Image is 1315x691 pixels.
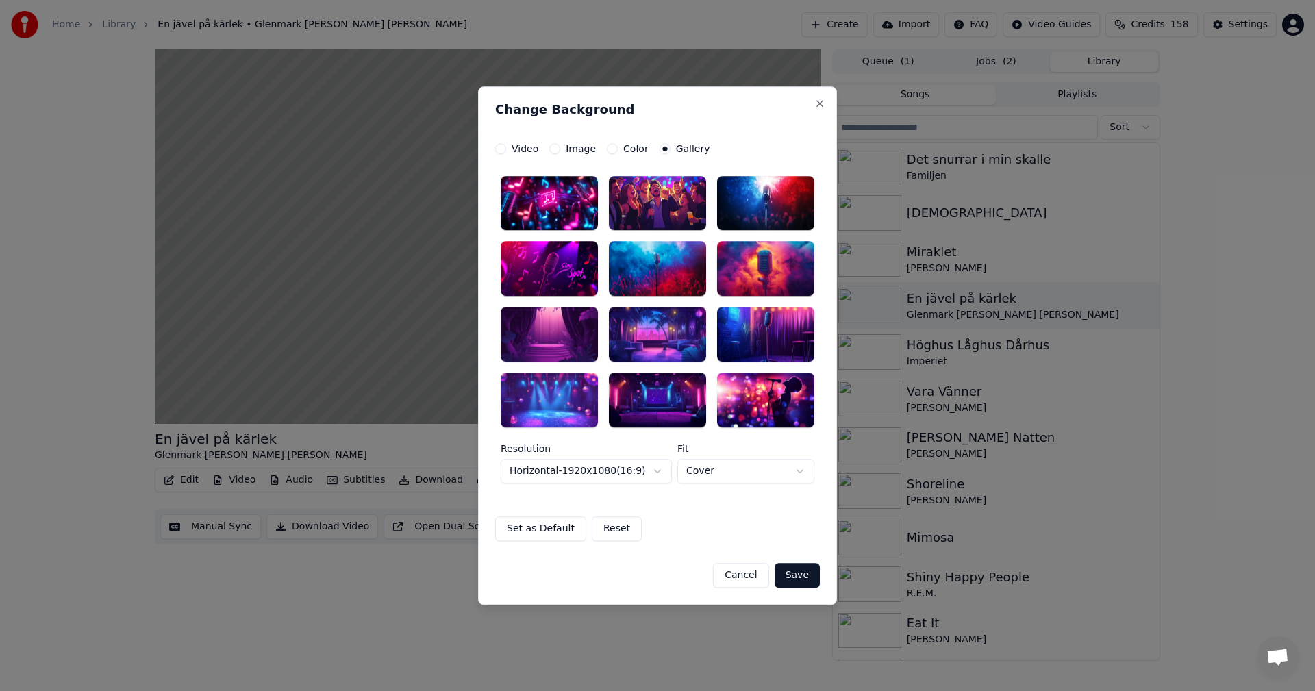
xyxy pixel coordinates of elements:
label: Gallery [676,144,710,153]
label: Resolution [501,444,672,453]
button: Reset [592,516,642,541]
button: Cancel [713,563,768,588]
button: Save [775,563,820,588]
label: Color [623,144,649,153]
label: Fit [677,444,814,453]
button: Set as Default [495,516,586,541]
label: Image [566,144,596,153]
h2: Change Background [495,103,820,116]
label: Video [512,144,538,153]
